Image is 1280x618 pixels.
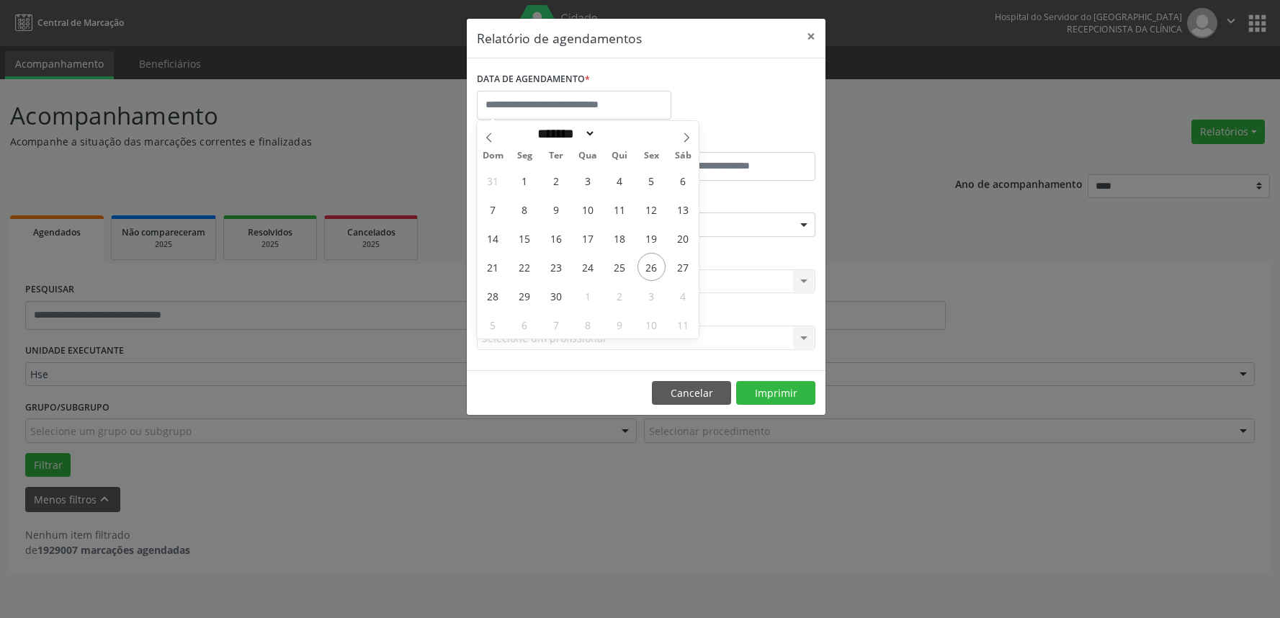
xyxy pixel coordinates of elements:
span: Setembro 18, 2025 [606,224,634,252]
span: Setembro 13, 2025 [669,195,697,223]
span: Setembro 25, 2025 [606,253,634,281]
span: Setembro 28, 2025 [479,282,507,310]
span: Setembro 3, 2025 [574,166,602,194]
button: Cancelar [652,381,731,406]
span: Outubro 3, 2025 [637,282,666,310]
span: Setembro 29, 2025 [511,282,539,310]
button: Imprimir [736,381,815,406]
span: Setembro 26, 2025 [637,253,666,281]
span: Seg [509,151,540,161]
span: Outubro 11, 2025 [669,310,697,339]
label: ATÉ [650,130,815,152]
input: Year [596,126,643,141]
span: Setembro 7, 2025 [479,195,507,223]
span: Setembro 11, 2025 [606,195,634,223]
span: Outubro 4, 2025 [669,282,697,310]
span: Outubro 1, 2025 [574,282,602,310]
span: Setembro 9, 2025 [542,195,570,223]
span: Dom [477,151,509,161]
span: Outubro 10, 2025 [637,310,666,339]
span: Setembro 1, 2025 [511,166,539,194]
span: Outubro 8, 2025 [574,310,602,339]
span: Setembro 17, 2025 [574,224,602,252]
span: Setembro 10, 2025 [574,195,602,223]
span: Setembro 6, 2025 [669,166,697,194]
span: Setembro 19, 2025 [637,224,666,252]
span: Qui [604,151,635,161]
span: Setembro 30, 2025 [542,282,570,310]
span: Ter [540,151,572,161]
span: Outubro 9, 2025 [606,310,634,339]
span: Setembro 20, 2025 [669,224,697,252]
span: Setembro 4, 2025 [606,166,634,194]
span: Setembro 22, 2025 [511,253,539,281]
span: Setembro 27, 2025 [669,253,697,281]
span: Outubro 2, 2025 [606,282,634,310]
span: Setembro 24, 2025 [574,253,602,281]
span: Setembro 5, 2025 [637,166,666,194]
span: Setembro 14, 2025 [479,224,507,252]
span: Setembro 21, 2025 [479,253,507,281]
span: Setembro 12, 2025 [637,195,666,223]
span: Qua [572,151,604,161]
span: Outubro 5, 2025 [479,310,507,339]
span: Setembro 2, 2025 [542,166,570,194]
span: Sáb [667,151,699,161]
span: Setembro 23, 2025 [542,253,570,281]
span: Sex [635,151,667,161]
span: Setembro 8, 2025 [511,195,539,223]
span: Outubro 6, 2025 [511,310,539,339]
label: DATA DE AGENDAMENTO [477,68,590,91]
span: Setembro 16, 2025 [542,224,570,252]
button: Close [797,19,825,54]
span: Setembro 15, 2025 [511,224,539,252]
select: Month [533,126,596,141]
h5: Relatório de agendamentos [477,29,642,48]
span: Agosto 31, 2025 [479,166,507,194]
span: Outubro 7, 2025 [542,310,570,339]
